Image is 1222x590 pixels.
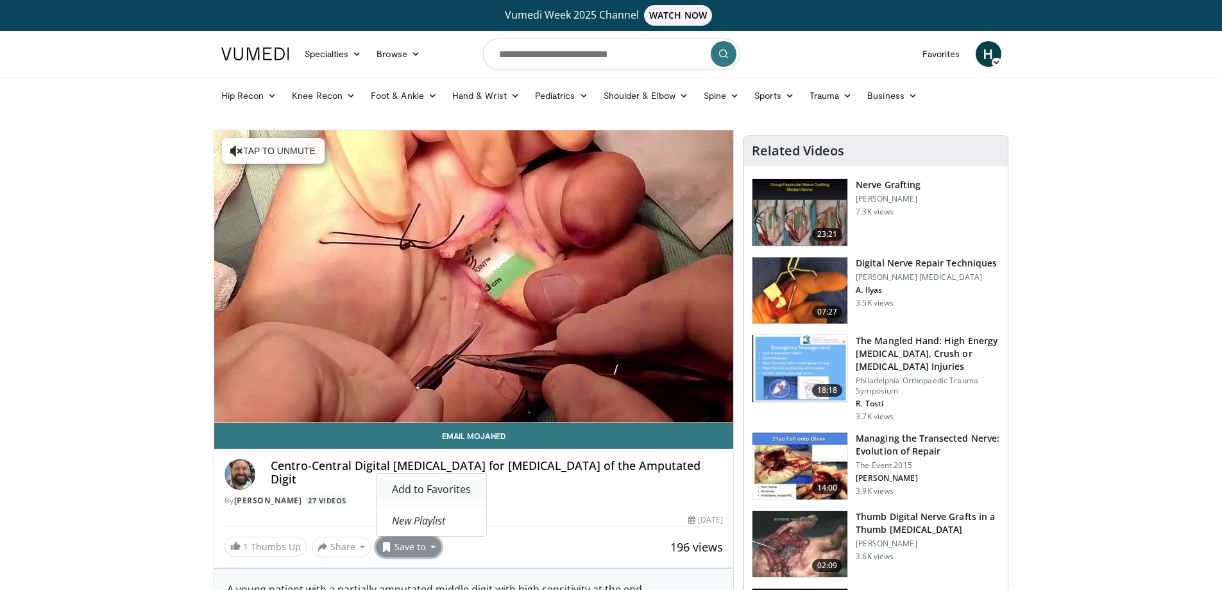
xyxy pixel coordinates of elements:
a: Hip Recon [214,83,285,108]
p: 3.6K views [856,551,894,562]
span: 18:18 [812,384,843,397]
p: R. Tosti [856,399,1000,409]
img: a6c92bd5-e75d-4d75-9d65-5b2c32c33061.150x105_q85_crop-smart_upscale.jpg [752,257,847,324]
a: Business [860,83,925,108]
p: [PERSON_NAME] [856,194,921,204]
em: New Playlist [392,514,445,528]
p: [PERSON_NAME] [856,473,1000,483]
a: Knee Recon [284,83,363,108]
h3: Thumb Digital Nerve Grafts in a Thumb [MEDICAL_DATA] [856,510,1000,536]
a: 07:27 Digital Nerve Repair Techniques [PERSON_NAME] [MEDICAL_DATA] A. Ilyas 3.5K views [752,257,1000,325]
span: 1 [243,541,248,553]
a: [PERSON_NAME] [234,495,302,506]
img: 243130_0003_1.png.150x105_q85_crop-smart_upscale.jpg [752,179,847,246]
p: 3.9K views [856,486,894,496]
img: 0a563e68-2446-47c6-8401-73efc0f331c2.150x105_q85_crop-smart_upscale.jpg [752,433,847,499]
a: Spine [696,83,747,108]
a: Specialties [297,41,369,67]
p: A. Ilyas [856,285,997,295]
span: Add to Favorites [392,482,471,496]
p: 3.5K views [856,298,894,308]
a: 23:21 Nerve Grafting [PERSON_NAME] 7.3K views [752,178,1000,247]
button: Share [312,537,371,557]
h3: The Mangled Hand: High Energy [MEDICAL_DATA], Crush or [MEDICAL_DATA] Injuries [856,334,1000,373]
input: Search topics, interventions [483,39,740,69]
p: [PERSON_NAME] [856,539,1000,549]
a: Favorites [915,41,968,67]
h3: Digital Nerve Repair Techniques [856,257,997,270]
a: 18:18 The Mangled Hand: High Energy [MEDICAL_DATA], Crush or [MEDICAL_DATA] Injuries Philadelphia... [752,334,1000,422]
span: 23:21 [812,228,843,241]
a: H [976,41,1001,67]
h3: Managing the Transected Nerve: Evolution of Repair [856,432,1000,458]
a: Browse [369,41,428,67]
a: New Playlist [377,510,486,531]
span: 14:00 [812,482,843,494]
a: Email Mojahed [214,423,734,449]
a: 27 Videos [304,495,351,506]
button: Save to [376,537,441,557]
a: 1 Thumbs Up [225,537,307,557]
p: Philadelphia Orthopaedic Trauma Symposium [856,376,1000,396]
p: 7.3K views [856,207,894,217]
span: 196 views [670,539,723,555]
a: Shoulder & Elbow [596,83,696,108]
h4: Centro-Central Digital [MEDICAL_DATA] for [MEDICAL_DATA] of the Amputated Digit [271,459,724,487]
img: VuMedi Logo [221,48,289,60]
img: slutsky_-_thumb_reattachment_2.png.150x105_q85_crop-smart_upscale.jpg [752,511,847,578]
video-js: Video Player [214,130,734,423]
img: 3f93950c-3631-4494-af4d-c15dc7e5571b.150x105_q85_crop-smart_upscale.jpg [752,335,847,402]
img: Avatar [225,459,255,490]
a: Foot & Ankle [363,83,445,108]
a: Vumedi Week 2025 ChannelWATCH NOW [223,5,999,26]
p: The Event 2015 [856,460,1000,471]
p: [PERSON_NAME] [MEDICAL_DATA] [856,272,997,282]
a: Pediatrics [527,83,596,108]
a: Sports [747,83,802,108]
a: 02:09 Thumb Digital Nerve Grafts in a Thumb [MEDICAL_DATA] [PERSON_NAME] 3.6K views [752,510,1000,578]
a: Hand & Wrist [445,83,527,108]
div: By [225,495,724,507]
button: Tap to unmute [222,138,325,164]
span: WATCH NOW [644,5,712,26]
p: 3.7K views [856,412,894,422]
a: 14:00 Managing the Transected Nerve: Evolution of Repair The Event 2015 [PERSON_NAME] 3.9K views [752,432,1000,500]
a: Add to Favorites [377,479,486,499]
span: 07:27 [812,306,843,318]
a: Trauma [802,83,860,108]
span: 02:09 [812,559,843,572]
div: [DATE] [688,514,723,526]
h4: Related Videos [752,143,844,159]
h3: Nerve Grafting [856,178,921,191]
